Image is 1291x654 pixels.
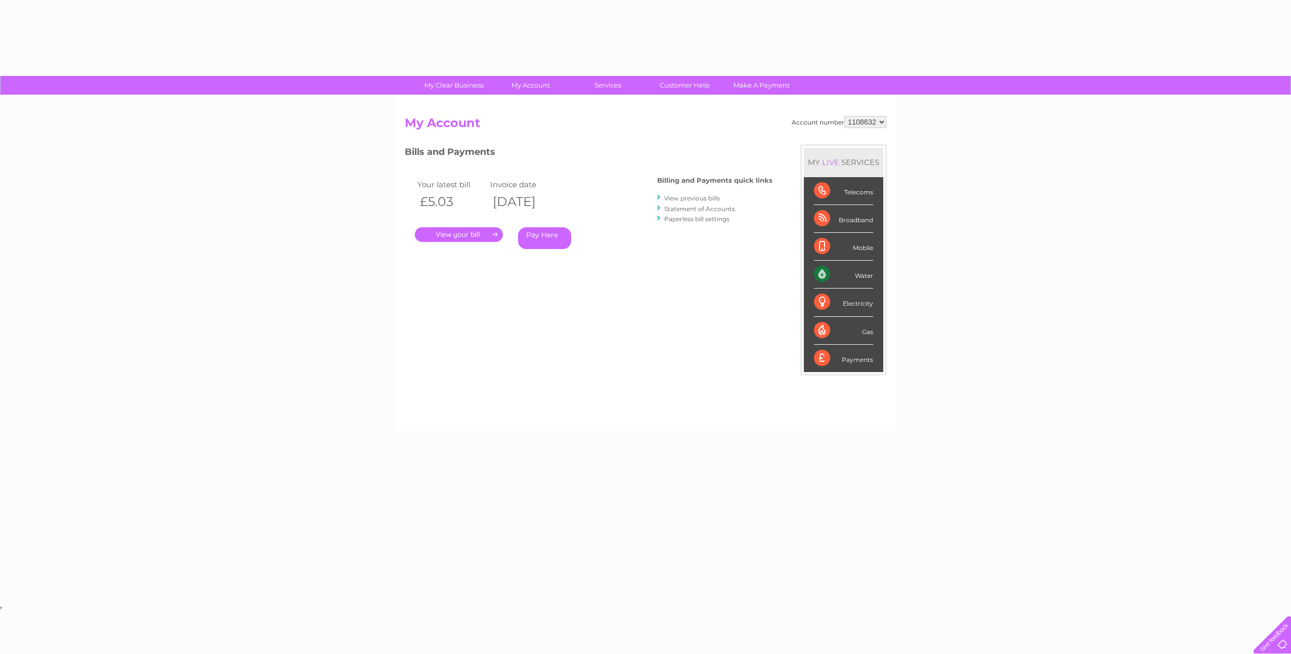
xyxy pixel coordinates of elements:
[820,157,841,167] div: LIVE
[664,194,720,202] a: View previous bills
[664,215,729,223] a: Paperless bill settings
[664,205,735,213] a: Statement of Accounts
[518,227,571,249] a: Pay Here
[720,76,803,95] a: Make A Payment
[488,191,561,212] th: [DATE]
[489,76,573,95] a: My Account
[814,261,873,289] div: Water
[405,145,772,162] h3: Bills and Payments
[814,205,873,233] div: Broadband
[804,148,883,177] div: MY SERVICES
[814,345,873,372] div: Payments
[814,177,873,205] div: Telecoms
[405,116,886,135] h2: My Account
[415,191,488,212] th: £5.03
[643,76,726,95] a: Customer Help
[814,233,873,261] div: Mobile
[814,289,873,316] div: Electricity
[415,227,503,242] a: .
[792,116,886,128] div: Account number
[814,317,873,345] div: Gas
[412,76,496,95] a: My Clear Business
[566,76,650,95] a: Services
[488,178,561,191] td: Invoice date
[415,178,488,191] td: Your latest bill
[657,177,772,184] h4: Billing and Payments quick links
